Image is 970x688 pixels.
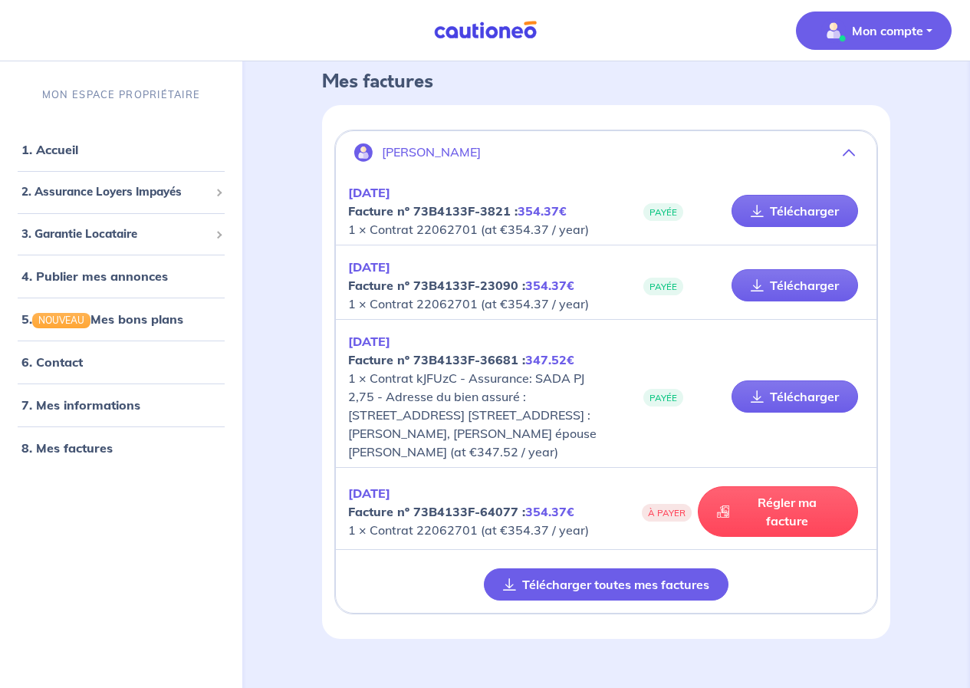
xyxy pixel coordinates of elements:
[6,177,236,207] div: 2. Assurance Loyers Impayés
[21,225,209,242] span: 3. Garantie Locataire
[428,21,543,40] img: Cautioneo
[348,258,606,313] p: 1 × Contrat 22062701 (at €354.37 / year)
[6,433,236,463] div: 8. Mes factures
[21,183,209,201] span: 2. Assurance Loyers Impayés
[525,504,574,519] em: 354.37€
[643,389,683,407] span: PAYÉE
[732,269,858,301] a: Télécharger
[322,71,890,93] h4: Mes factures
[6,390,236,420] div: 7. Mes informations
[484,568,728,601] button: Télécharger toutes mes factures
[21,311,183,327] a: 5.NOUVEAUMes bons plans
[6,219,236,249] div: 3. Garantie Locataire
[336,134,876,171] button: [PERSON_NAME]
[6,134,236,165] div: 1. Accueil
[643,278,683,295] span: PAYÉE
[348,203,567,219] strong: Facture nº 73B4133F-3821 :
[348,278,574,293] strong: Facture nº 73B4133F-23090 :
[6,261,236,291] div: 4. Publier mes annonces
[382,145,481,160] p: [PERSON_NAME]
[6,347,236,377] div: 6. Contact
[348,504,574,519] strong: Facture nº 73B4133F-64077 :
[348,185,390,200] em: [DATE]
[348,486,390,501] em: [DATE]
[21,440,113,456] a: 8. Mes factures
[525,278,574,293] em: 354.37€
[698,486,858,537] a: Régler ma facture
[21,142,78,157] a: 1. Accueil
[354,143,373,162] img: illu_account.svg
[348,183,606,239] p: 1 × Contrat 22062701 (at €354.37 / year)
[525,352,574,367] em: 347.52€
[348,332,606,461] p: 1 × Contrat kJFUzC - Assurance: SADA PJ 2,75 - Adresse du bien assuré : [STREET_ADDRESS] [STREET_...
[642,504,692,522] span: À PAYER
[42,87,200,102] p: MON ESPACE PROPRIÉTAIRE
[21,268,168,284] a: 4. Publier mes annonces
[643,203,683,221] span: PAYÉE
[348,259,390,275] em: [DATE]
[348,484,605,539] p: 1 × Contrat 22062701 (at €354.37 / year)
[796,12,952,50] button: illu_account_valid_menu.svgMon compte
[6,304,236,334] div: 5.NOUVEAUMes bons plans
[821,18,846,43] img: illu_account_valid_menu.svg
[21,397,140,413] a: 7. Mes informations
[21,354,83,370] a: 6. Contact
[348,334,390,349] em: [DATE]
[852,21,923,40] p: Mon compte
[348,352,574,367] strong: Facture nº 73B4133F-36681 :
[732,195,858,227] a: Télécharger
[518,203,567,219] em: 354.37€
[732,380,858,413] a: Télécharger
